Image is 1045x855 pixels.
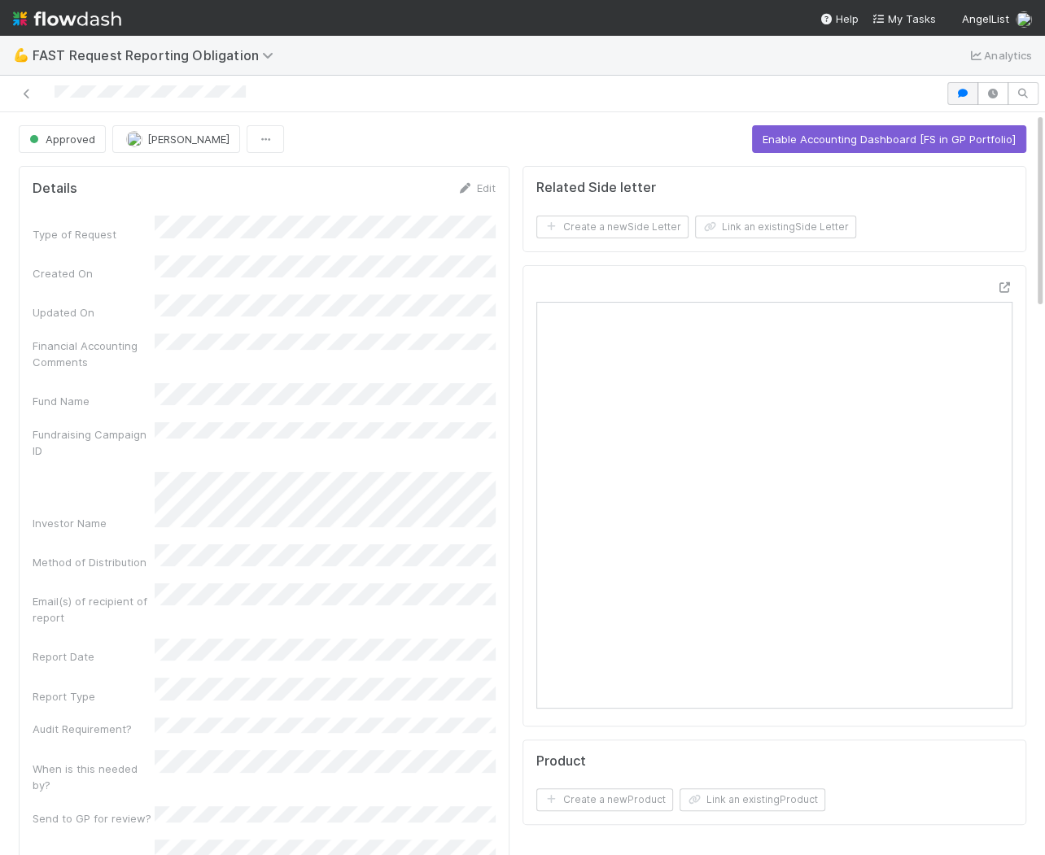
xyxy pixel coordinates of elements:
div: Financial Accounting Comments [33,338,155,370]
div: Email(s) of recipient of report [33,593,155,626]
div: Type of Request [33,226,155,242]
span: [PERSON_NAME] [147,133,230,146]
div: Fundraising Campaign ID [33,426,155,459]
div: Audit Requirement? [33,721,155,737]
div: Updated On [33,304,155,321]
div: Help [820,11,859,27]
h5: Related Side letter [536,180,656,196]
a: Analytics [968,46,1032,65]
button: Approved [19,125,106,153]
img: avatar_eed832e9-978b-43e4-b51e-96e46fa5184b.png [1016,11,1032,28]
button: Create a newSide Letter [536,216,689,238]
h5: Details [33,181,77,197]
a: Edit [457,181,496,194]
div: Report Type [33,688,155,705]
div: Method of Distribution [33,554,155,570]
button: Enable Accounting Dashboard [FS in GP Portfolio] [752,125,1026,153]
img: logo-inverted-e16ddd16eac7371096b0.svg [13,5,121,33]
button: Create a newProduct [536,788,673,811]
a: My Tasks [872,11,936,27]
div: When is this needed by? [33,761,155,793]
img: avatar_8d06466b-a936-4205-8f52-b0cc03e2a179.png [126,131,142,147]
div: Report Date [33,648,155,665]
div: Created On [33,265,155,281]
span: AngelList [962,12,1009,25]
span: 💪 [13,48,29,62]
div: Fund Name [33,393,155,409]
span: My Tasks [872,12,936,25]
button: Link an existingProduct [680,788,825,811]
span: Approved [26,133,95,146]
button: [PERSON_NAME] [112,125,240,153]
button: Link an existingSide Letter [695,216,856,238]
div: Investor Name [33,515,155,531]
div: Send to GP for review? [33,810,155,827]
span: FAST Request Reporting Obligation [33,47,282,63]
h5: Product [536,753,586,770]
